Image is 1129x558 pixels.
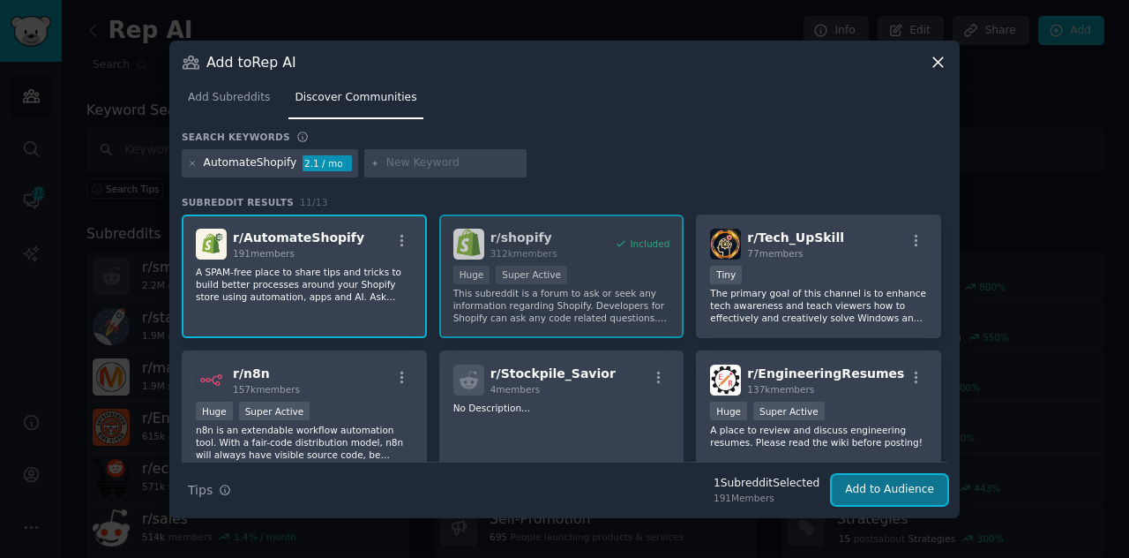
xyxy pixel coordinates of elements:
img: Tech_UpSkill [710,229,741,260]
span: 11 / 13 [300,197,328,207]
div: 1 Subreddit Selected [714,476,819,492]
h3: Add to Rep AI [206,53,296,72]
img: EngineeringResumes [710,365,741,396]
img: n8n [196,365,227,396]
div: Super Active [239,402,310,420]
span: Subreddit Results [182,196,294,208]
div: Huge [196,402,233,420]
span: r/ EngineeringResumes [747,366,904,381]
div: Huge [710,402,747,420]
img: AutomateShopify [196,229,227,260]
span: 77 members [747,248,803,259]
span: r/ n8n [233,366,270,381]
span: 137k members [747,384,814,395]
span: r/ Tech_UpSkill [747,230,844,245]
p: No Description... [453,402,670,414]
div: AutomateShopify [204,155,297,171]
span: Add Subreddits [188,90,270,106]
div: Super Active [753,402,825,420]
span: r/ Stockpile_Savior [490,366,616,381]
p: n8n is an extendable workflow automation tool. With a fair-code distribution model, n8n will alwa... [196,424,413,461]
input: New Keyword [386,155,520,171]
span: Discover Communities [295,90,416,106]
p: The primary goal of this channel is to enhance tech awareness and teach viewers how to effectivel... [710,287,927,324]
p: A place to review and discuss engineering resumes. Please read the wiki before posting! [710,424,927,449]
span: 191 members [233,248,295,259]
span: 4 members [490,384,541,395]
div: Tiny [710,266,742,284]
div: 2.1 / mo [303,155,352,171]
a: Discover Communities [288,84,422,120]
span: r/ AutomateShopify [233,230,364,245]
span: 157k members [233,384,300,395]
a: Add Subreddits [182,84,276,120]
p: A SPAM-free place to share tips and tricks to build better processes around your Shopify store us... [196,266,413,303]
button: Tips [182,475,237,506]
h3: Search keywords [182,131,290,143]
span: Tips [188,481,213,500]
div: 191 Members [714,492,819,504]
button: Add to Audience [832,475,947,505]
